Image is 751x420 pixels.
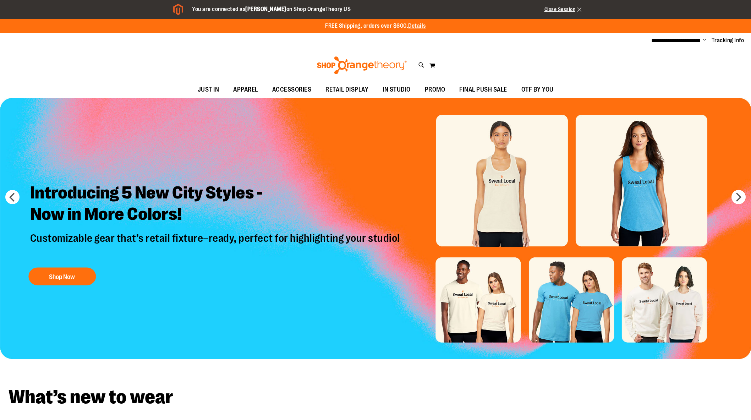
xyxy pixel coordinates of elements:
a: RETAIL DISPLAY [318,82,375,98]
a: IN STUDIO [375,82,418,98]
a: Introducing 5 New City Styles -Now in More Colors! Customizable gear that’s retail fixture–ready,... [25,177,407,289]
span: RETAIL DISPLAY [325,82,368,98]
a: Close Session [544,6,582,12]
span: FINAL PUSH SALE [459,82,507,98]
span: JUST IN [198,82,219,98]
img: Magento [173,4,183,15]
span: ACCESSORIES [272,82,312,98]
p: FREE Shipping, orders over $600. [325,22,426,30]
button: next [731,190,746,204]
a: APPAREL [226,82,265,98]
span: OTF BY YOU [521,82,554,98]
a: OTF BY YOU [514,82,561,98]
a: JUST IN [191,82,226,98]
strong: [PERSON_NAME] [245,6,286,12]
button: Account menu [703,37,706,44]
p: Customizable gear that’s retail fixture–ready, perfect for highlighting your studio! [25,232,407,261]
a: Details [408,23,426,29]
span: PROMO [425,82,445,98]
span: APPAREL [233,82,258,98]
span: You are connected as on Shop OrangeTheory US [192,6,351,12]
a: ACCESSORIES [265,82,319,98]
a: FINAL PUSH SALE [452,82,514,98]
h2: Introducing 5 New City Styles - Now in More Colors! [25,177,407,232]
button: Shop Now [28,268,96,285]
img: Shop Orangetheory [316,56,408,74]
span: IN STUDIO [383,82,411,98]
a: PROMO [418,82,453,98]
button: prev [5,190,20,204]
h2: What’s new to wear [9,387,742,407]
a: Tracking Info [712,37,744,44]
